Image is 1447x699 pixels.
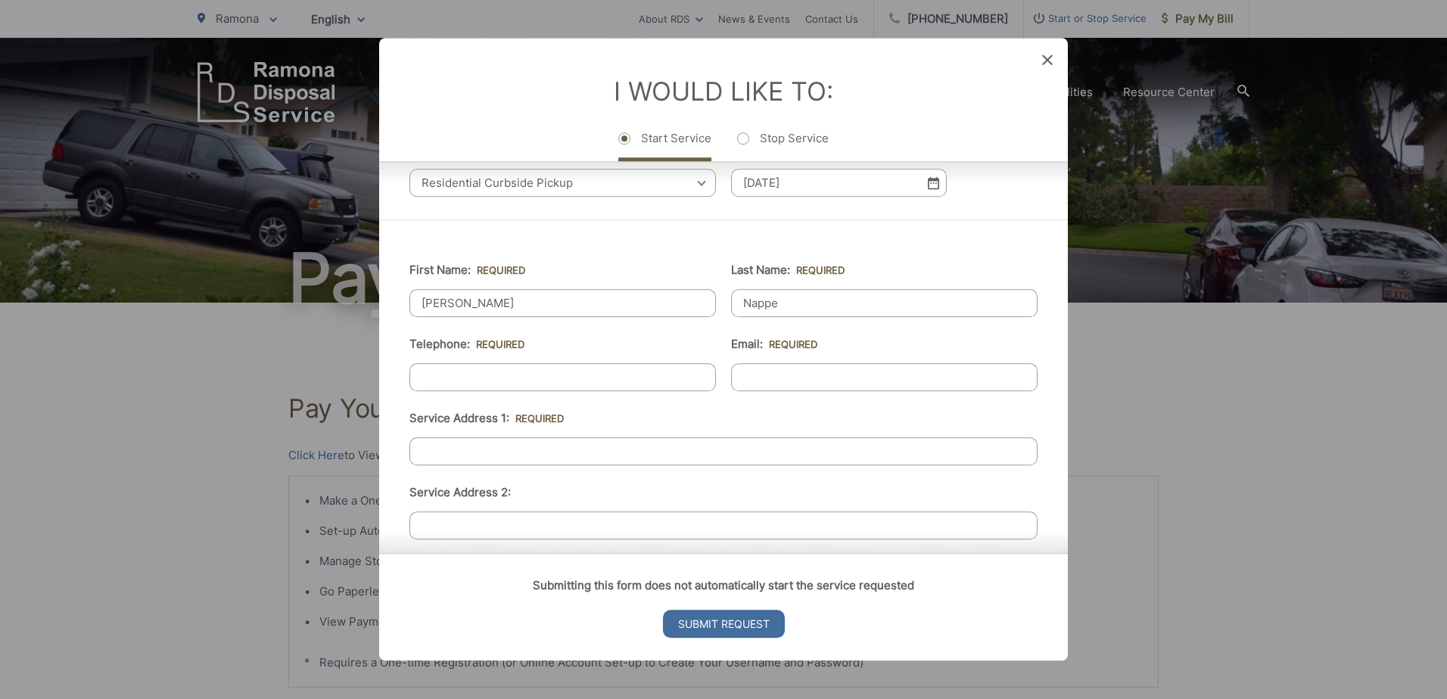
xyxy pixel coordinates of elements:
[533,579,914,593] strong: Submitting this form does not automatically start the service requested
[618,131,711,161] label: Start Service
[663,610,785,638] input: Submit Request
[409,337,524,351] label: Telephone:
[928,176,939,189] img: Select date
[409,169,716,197] span: Residential Curbside Pickup
[409,486,511,499] label: Service Address 2:
[409,263,525,277] label: First Name:
[409,412,564,425] label: Service Address 1:
[731,337,817,351] label: Email:
[737,131,829,161] label: Stop Service
[731,169,947,197] input: Select date
[731,263,845,277] label: Last Name:
[614,76,833,107] label: I Would Like To:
